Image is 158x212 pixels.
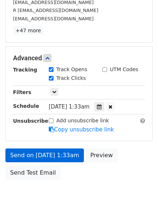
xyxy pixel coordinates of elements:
a: Copy unsubscribe link [49,126,114,133]
iframe: Chat Widget [122,177,158,212]
label: Track Clicks [56,74,86,82]
a: Preview [86,148,118,162]
strong: Unsubscribe [13,118,48,124]
strong: Tracking [13,67,37,73]
label: Add unsubscribe link [56,117,109,125]
span: [DATE] 1:33am [49,103,90,110]
a: +47 more [13,26,43,35]
small: [EMAIL_ADDRESS][DOMAIN_NAME] [13,16,94,21]
strong: Filters [13,89,31,95]
label: Track Opens [56,66,87,73]
strong: Schedule [13,103,39,109]
label: UTM Codes [110,66,138,73]
small: R [EMAIL_ADDRESS][DOMAIN_NAME] [13,8,98,13]
h5: Advanced [13,54,145,62]
a: Send on [DATE] 1:33am [5,148,84,162]
a: Send Test Email [5,166,60,180]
